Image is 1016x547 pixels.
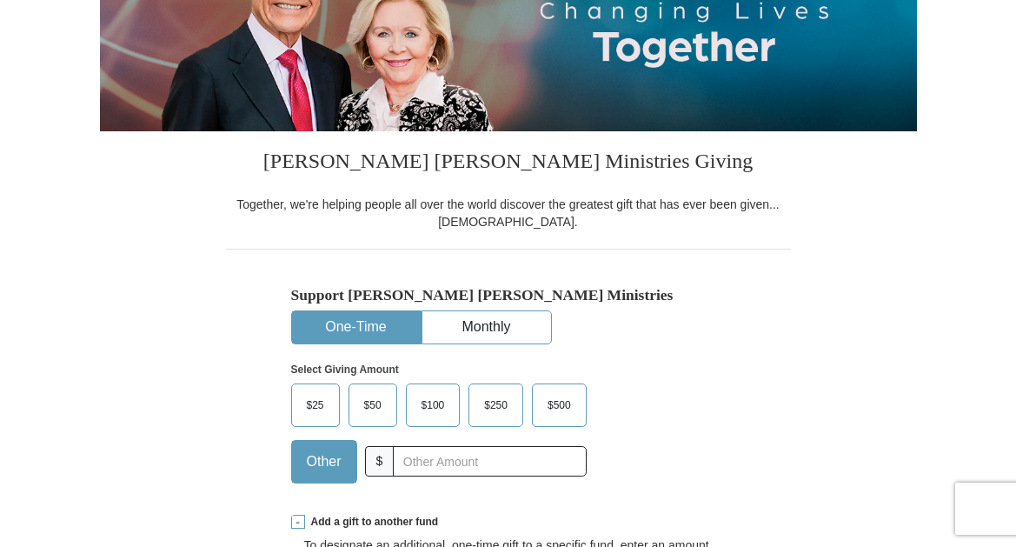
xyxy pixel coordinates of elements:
span: $500 [539,392,580,418]
span: $50 [355,392,390,418]
span: Add a gift to another fund [305,515,439,530]
span: Other [298,449,350,475]
span: $25 [298,392,333,418]
span: $250 [475,392,516,418]
h3: [PERSON_NAME] [PERSON_NAME] Ministries Giving [226,131,791,196]
button: One-Time [292,311,421,344]
span: $100 [413,392,454,418]
input: Other Amount [393,446,586,477]
span: $ [365,446,395,477]
strong: Select Giving Amount [291,364,399,376]
div: Together, we're helping people all over the world discover the greatest gift that has ever been g... [226,196,791,230]
h5: Support [PERSON_NAME] [PERSON_NAME] Ministries [291,286,726,304]
button: Monthly [422,311,551,344]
